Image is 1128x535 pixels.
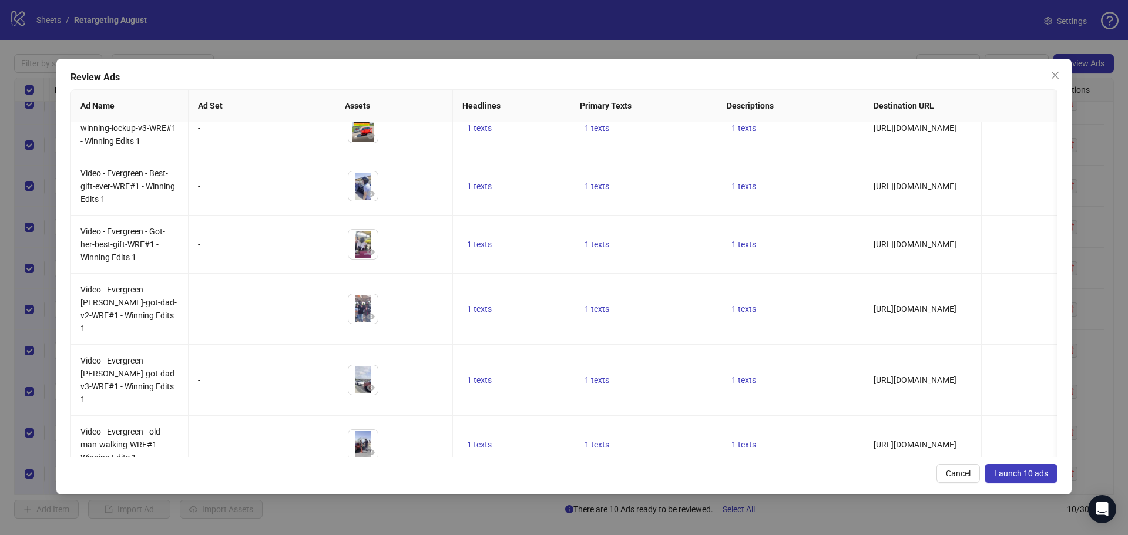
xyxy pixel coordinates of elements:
[727,237,761,251] button: 1 texts
[1050,70,1060,80] span: close
[874,375,956,385] span: [URL][DOMAIN_NAME]
[1046,66,1065,85] button: Close
[335,90,453,122] th: Assets
[731,123,756,133] span: 1 texts
[462,438,496,452] button: 1 texts
[717,90,864,122] th: Descriptions
[727,179,761,193] button: 1 texts
[467,181,492,191] span: 1 texts
[80,227,165,262] span: Video - Evergreen - Got-her-best-gift-WRE#1 - Winning Edits 1
[348,230,378,259] img: Asset 1
[580,302,614,316] button: 1 texts
[570,90,717,122] th: Primary Texts
[198,374,325,386] div: -
[80,169,175,204] span: Video - Evergreen - Best-gift-ever-WRE#1 - Winning Edits 1
[367,132,375,140] span: eye
[727,121,761,135] button: 1 texts
[727,302,761,316] button: 1 texts
[731,181,756,191] span: 1 texts
[198,180,325,193] div: -
[198,122,325,134] div: -
[364,187,378,201] button: Preview
[367,190,375,198] span: eye
[80,285,177,333] span: Video - Evergreen - [PERSON_NAME]-got-dad-v2-WRE#1 - Winning Edits 1
[585,375,609,385] span: 1 texts
[367,312,375,321] span: eye
[462,237,496,251] button: 1 texts
[364,445,378,459] button: Preview
[864,90,1055,122] th: Destination URL
[467,304,492,314] span: 1 texts
[731,440,756,449] span: 1 texts
[364,129,378,143] button: Preview
[467,375,492,385] span: 1 texts
[874,440,956,449] span: [URL][DOMAIN_NAME]
[731,304,756,314] span: 1 texts
[585,440,609,449] span: 1 texts
[198,438,325,451] div: -
[874,181,956,191] span: [URL][DOMAIN_NAME]
[580,179,614,193] button: 1 texts
[994,469,1048,478] span: Launch 10 ads
[580,121,614,135] button: 1 texts
[80,110,176,146] span: Image - Evergreen - winning-lockup-v3-WRE#1 - Winning Edits 1
[198,238,325,251] div: -
[364,245,378,259] button: Preview
[364,381,378,395] button: Preview
[367,248,375,256] span: eye
[946,469,971,478] span: Cancel
[985,464,1057,483] button: Launch 10 ads
[874,240,956,249] span: [URL][DOMAIN_NAME]
[580,438,614,452] button: 1 texts
[727,438,761,452] button: 1 texts
[348,430,378,459] img: Asset 1
[348,365,378,395] img: Asset 1
[467,240,492,249] span: 1 texts
[348,171,378,201] img: Asset 1
[467,440,492,449] span: 1 texts
[874,304,956,314] span: [URL][DOMAIN_NAME]
[367,383,375,392] span: eye
[585,123,609,133] span: 1 texts
[585,181,609,191] span: 1 texts
[462,179,496,193] button: 1 texts
[874,123,956,133] span: [URL][DOMAIN_NAME]
[731,375,756,385] span: 1 texts
[198,302,325,315] div: -
[585,240,609,249] span: 1 texts
[348,294,378,324] img: Asset 1
[1088,495,1116,523] div: Open Intercom Messenger
[580,237,614,251] button: 1 texts
[727,373,761,387] button: 1 texts
[453,90,570,122] th: Headlines
[348,113,378,143] img: Asset 1
[462,121,496,135] button: 1 texts
[585,304,609,314] span: 1 texts
[80,356,177,404] span: Video - Evergreen - [PERSON_NAME]-got-dad-v3-WRE#1 - Winning Edits 1
[936,464,980,483] button: Cancel
[70,70,1057,85] div: Review Ads
[462,373,496,387] button: 1 texts
[580,373,614,387] button: 1 texts
[462,302,496,316] button: 1 texts
[71,90,189,122] th: Ad Name
[731,240,756,249] span: 1 texts
[189,90,335,122] th: Ad Set
[467,123,492,133] span: 1 texts
[367,448,375,456] span: eye
[80,427,163,462] span: Video - Evergreen - old-man-walking-WRE#1 - Winning Edits 1
[364,309,378,324] button: Preview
